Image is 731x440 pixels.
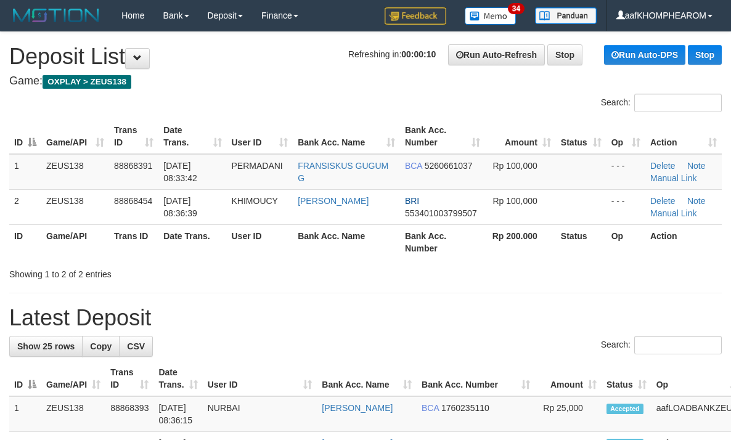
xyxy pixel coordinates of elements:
span: OXPLAY > ZEUS138 [43,75,131,89]
input: Search: [634,94,722,112]
td: ZEUS138 [41,396,105,432]
th: Status [556,224,606,259]
a: Note [687,161,706,171]
th: Trans ID [109,224,158,259]
th: Game/API [41,224,109,259]
span: 34 [508,3,525,14]
a: Show 25 rows [9,336,83,357]
h4: Game: [9,75,722,88]
th: Action [645,224,722,259]
th: Op [606,224,645,259]
td: 2 [9,189,41,224]
img: MOTION_logo.png [9,6,103,25]
strong: 00:00:10 [401,49,436,59]
img: Button%20Memo.svg [465,7,517,25]
td: 88868393 [105,396,153,432]
img: Feedback.jpg [385,7,446,25]
td: Rp 25,000 [535,396,602,432]
th: ID [9,224,41,259]
label: Search: [601,94,722,112]
a: Run Auto-Refresh [448,44,545,65]
span: [DATE] 08:33:42 [163,161,197,183]
th: Date Trans. [158,224,226,259]
th: ID: activate to sort column descending [9,119,41,154]
th: Op: activate to sort column ascending [606,119,645,154]
a: [PERSON_NAME] [298,196,369,206]
td: 1 [9,396,41,432]
th: Bank Acc. Name: activate to sort column ascending [293,119,400,154]
span: Refreshing in: [348,49,436,59]
td: ZEUS138 [41,189,109,224]
a: Stop [547,44,582,65]
th: Date Trans.: activate to sort column ascending [158,119,226,154]
th: Action: activate to sort column ascending [645,119,722,154]
td: - - - [606,189,645,224]
span: Copy 553401003799507 to clipboard [405,208,477,218]
span: CSV [127,341,145,351]
a: Copy [82,336,120,357]
a: Stop [688,45,722,65]
h1: Latest Deposit [9,306,722,330]
span: Accepted [606,404,643,414]
span: Copy [90,341,112,351]
th: Bank Acc. Number [400,224,485,259]
th: User ID: activate to sort column ascending [227,119,293,154]
th: Bank Acc. Number: activate to sort column ascending [400,119,485,154]
th: Bank Acc. Name [293,224,400,259]
th: Game/API: activate to sort column ascending [41,361,105,396]
span: BRI [405,196,419,206]
a: Delete [650,196,675,206]
th: Trans ID: activate to sort column ascending [109,119,158,154]
td: NURBAI [203,396,317,432]
a: CSV [119,336,153,357]
a: FRANSISKUS GUGUM G [298,161,388,183]
th: Amount: activate to sort column ascending [535,361,602,396]
span: Copy 5260661037 to clipboard [425,161,473,171]
label: Search: [601,336,722,354]
th: Status: activate to sort column ascending [602,361,651,396]
span: Copy 1760235110 to clipboard [441,403,489,413]
th: Trans ID: activate to sort column ascending [105,361,153,396]
div: Showing 1 to 2 of 2 entries [9,263,295,280]
span: [DATE] 08:36:39 [163,196,197,218]
span: BCA [405,161,422,171]
th: User ID [227,224,293,259]
td: - - - [606,154,645,190]
span: KHIMOUCY [232,196,278,206]
th: Bank Acc. Number: activate to sort column ascending [417,361,535,396]
input: Search: [634,336,722,354]
th: Bank Acc. Name: activate to sort column ascending [317,361,417,396]
a: Manual Link [650,173,697,183]
span: 88868391 [114,161,152,171]
span: Rp 100,000 [492,196,537,206]
td: [DATE] 08:36:15 [153,396,202,432]
span: Show 25 rows [17,341,75,351]
a: [PERSON_NAME] [322,403,393,413]
th: Amount: activate to sort column ascending [485,119,556,154]
th: User ID: activate to sort column ascending [203,361,317,396]
a: Run Auto-DPS [604,45,685,65]
th: Date Trans.: activate to sort column ascending [153,361,202,396]
span: 88868454 [114,196,152,206]
span: Rp 100,000 [492,161,537,171]
td: ZEUS138 [41,154,109,190]
img: panduan.png [535,7,597,24]
span: BCA [422,403,439,413]
th: Game/API: activate to sort column ascending [41,119,109,154]
a: Note [687,196,706,206]
td: 1 [9,154,41,190]
a: Manual Link [650,208,697,218]
h1: Deposit List [9,44,722,69]
th: Rp 200.000 [485,224,556,259]
th: ID: activate to sort column descending [9,361,41,396]
th: Status: activate to sort column ascending [556,119,606,154]
a: Delete [650,161,675,171]
span: PERMADANI [232,161,283,171]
